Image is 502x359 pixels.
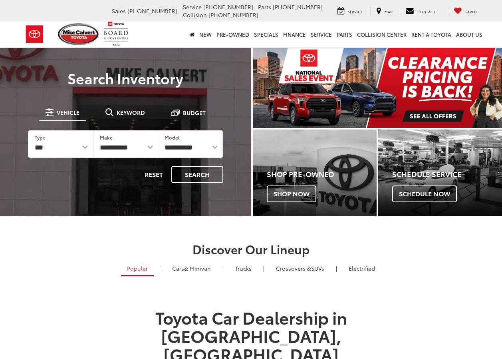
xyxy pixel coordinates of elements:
li: | [220,264,226,272]
span: Parts [258,3,271,11]
a: About Us [454,22,485,47]
button: Reset [138,166,170,183]
a: Specials [252,22,281,47]
h3: Search Inventory [17,70,234,86]
img: Toyota [20,21,50,47]
img: Mike Calvert Toyota [58,23,100,45]
label: Type [35,134,46,141]
h2: Discover Our Lineup [24,242,479,255]
h4: Schedule Service [392,170,502,178]
a: My Saved Vehicles [448,7,483,16]
a: Cars [166,261,217,275]
span: [PHONE_NUMBER] [203,3,253,11]
div: Toyota [253,130,377,216]
span: Contact [417,9,435,14]
span: Sales [112,7,126,15]
span: Saved [465,9,477,14]
div: Toyota [378,130,502,216]
a: Electrified [343,261,381,275]
label: Make [100,134,113,141]
label: Model [165,134,180,141]
button: Search [171,166,223,183]
a: Service [331,7,369,16]
span: [PHONE_NUMBER] [273,3,323,11]
a: Collision Center [355,22,409,47]
span: Map [385,9,392,14]
a: Schedule Service Schedule Now [378,130,502,216]
a: Finance [281,22,308,47]
span: [PHONE_NUMBER] [127,7,177,15]
a: Popular [121,261,154,276]
span: Keyword [117,110,145,115]
a: Contact [400,7,441,16]
a: Shop Pre-Owned Shop Now [253,130,377,216]
a: Rent a Toyota [409,22,454,47]
a: Home [187,22,197,47]
h4: Shop Pre-Owned [267,170,377,178]
span: Service [183,3,202,11]
a: Parts [334,22,355,47]
span: Collision [183,11,207,19]
a: SUVs [270,261,330,275]
li: | [334,264,339,272]
span: Crossovers & [276,264,311,272]
a: Service [308,22,334,47]
a: New [197,22,214,47]
a: Trucks [229,261,258,275]
span: Budget [183,110,206,116]
li: | [261,264,266,272]
span: Shop Now [267,185,316,202]
span: Service [348,9,363,14]
a: Pre-Owned [214,22,252,47]
a: Map [370,7,398,16]
li: | [157,264,163,272]
span: Schedule Now [392,185,457,202]
span: & Minivan [184,264,211,272]
span: Vehicle [57,110,79,115]
span: [PHONE_NUMBER] [208,11,258,19]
